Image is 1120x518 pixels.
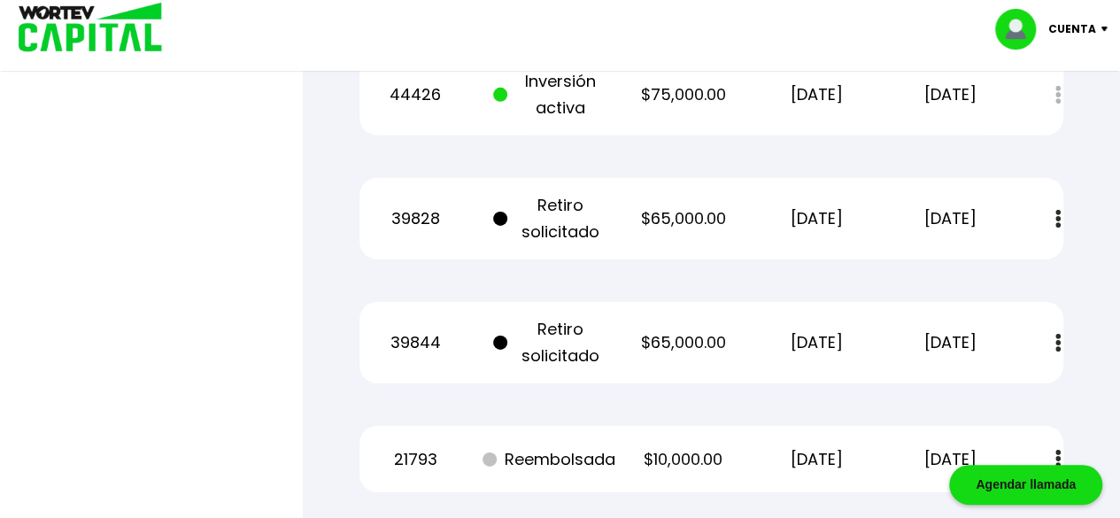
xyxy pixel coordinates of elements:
p: [DATE] [761,205,873,232]
p: [DATE] [894,446,1007,473]
p: $65,000.00 [627,329,739,356]
p: Reembolsada [493,446,606,473]
p: Retiro solicitado [493,192,606,245]
p: $10,000.00 [627,446,739,473]
p: 39844 [359,329,472,356]
p: Inversión activa [493,68,606,121]
p: [DATE] [894,81,1007,108]
p: 39828 [359,205,472,232]
p: Retiro solicitado [493,316,606,369]
p: 21793 [359,446,472,473]
p: [DATE] [894,205,1007,232]
p: 44426 [359,81,472,108]
img: profile-image [995,9,1048,50]
div: Agendar llamada [949,465,1102,505]
img: icon-down [1096,27,1120,32]
p: $65,000.00 [627,205,739,232]
p: $75,000.00 [627,81,739,108]
p: [DATE] [894,329,1007,356]
p: [DATE] [761,81,873,108]
p: Cuenta [1048,16,1096,43]
p: [DATE] [761,446,873,473]
p: [DATE] [761,329,873,356]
